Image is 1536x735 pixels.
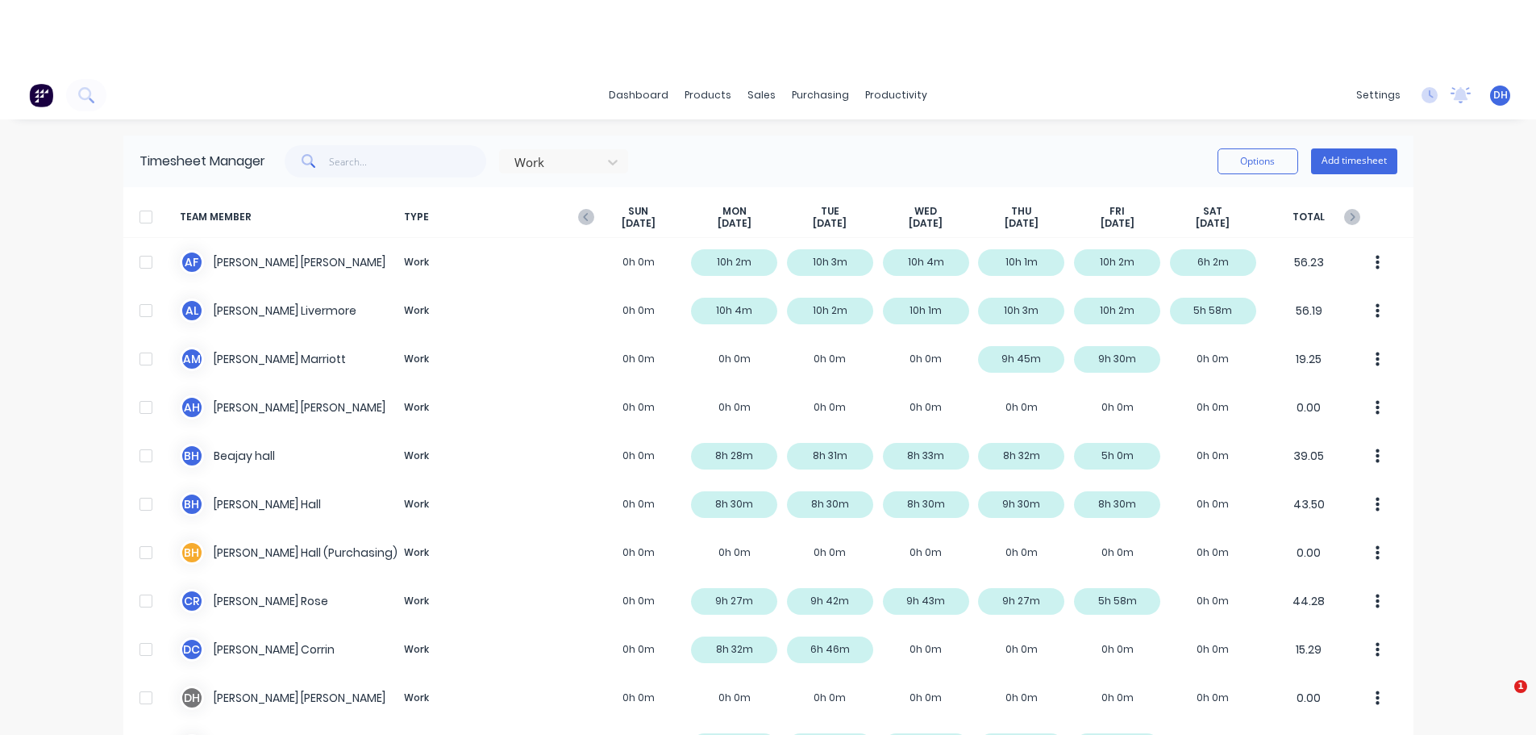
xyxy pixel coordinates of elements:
[1348,83,1409,107] div: settings
[909,217,943,230] span: [DATE]
[1005,217,1039,230] span: [DATE]
[1261,205,1357,230] span: TOTAL
[813,217,847,230] span: [DATE]
[739,83,784,107] div: sales
[857,83,935,107] div: productivity
[1196,217,1230,230] span: [DATE]
[1101,217,1134,230] span: [DATE]
[914,205,937,218] span: WED
[784,83,857,107] div: purchasing
[1109,205,1125,218] span: FRI
[139,152,265,171] div: Timesheet Manager
[722,205,747,218] span: MON
[1011,205,1031,218] span: THU
[718,217,751,230] span: [DATE]
[1514,680,1527,693] span: 1
[29,83,53,107] img: Factory
[1218,148,1298,174] button: Options
[601,83,676,107] a: dashboard
[676,83,739,107] div: products
[1493,88,1508,102] span: DH
[1481,680,1520,719] iframe: Intercom live chat
[628,205,648,218] span: SUN
[622,217,656,230] span: [DATE]
[1311,148,1397,174] button: Add timesheet
[180,205,398,230] span: TEAM MEMBER
[1203,205,1222,218] span: SAT
[821,205,839,218] span: TUE
[329,145,486,177] input: Search...
[398,205,591,230] span: TYPE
